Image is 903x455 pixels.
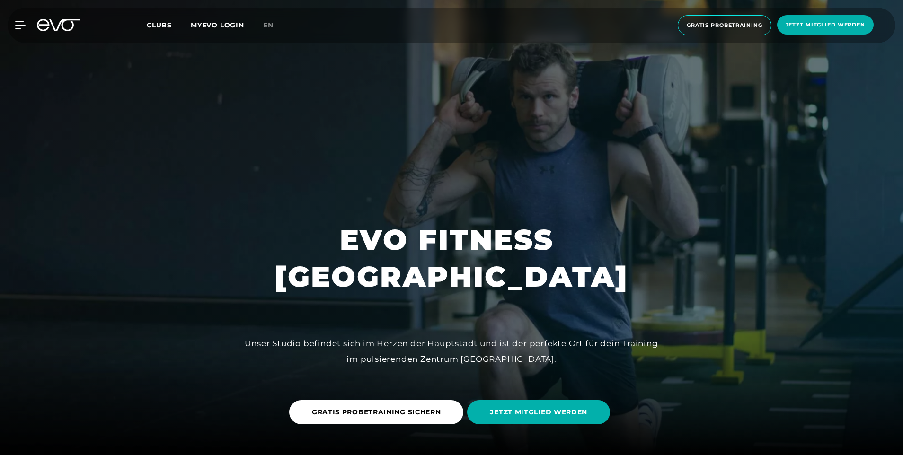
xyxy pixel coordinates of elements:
a: Clubs [147,20,191,29]
h1: EVO FITNESS [GEOGRAPHIC_DATA] [274,221,629,295]
a: JETZT MITGLIED WERDEN [467,393,614,431]
span: en [263,21,274,29]
div: Unser Studio befindet sich im Herzen der Hauptstadt und ist der perfekte Ort für dein Training im... [239,336,664,367]
span: Gratis Probetraining [687,21,762,29]
span: JETZT MITGLIED WERDEN [490,407,587,417]
a: GRATIS PROBETRAINING SICHERN [289,393,468,431]
span: Jetzt Mitglied werden [786,21,865,29]
a: Jetzt Mitglied werden [774,15,876,35]
a: Gratis Probetraining [675,15,774,35]
span: GRATIS PROBETRAINING SICHERN [312,407,441,417]
a: MYEVO LOGIN [191,21,244,29]
a: en [263,20,285,31]
span: Clubs [147,21,172,29]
